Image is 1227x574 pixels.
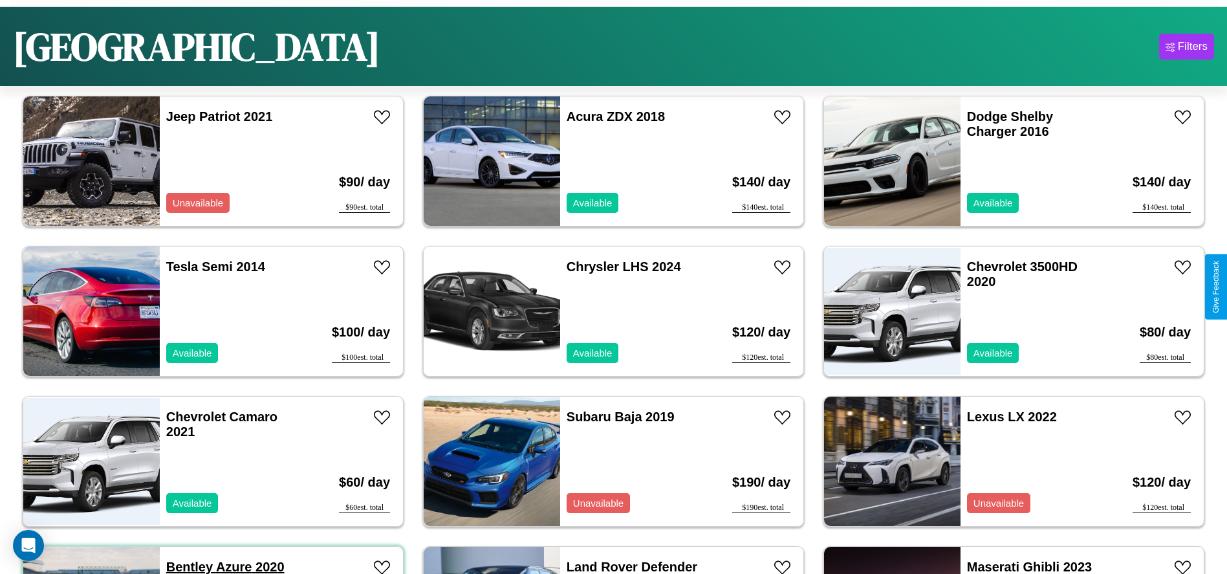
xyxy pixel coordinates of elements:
[732,203,790,213] div: $ 140 est. total
[567,109,665,124] a: Acura ZDX 2018
[732,312,790,353] h3: $ 120 / day
[1133,203,1191,213] div: $ 140 est. total
[1159,34,1214,60] button: Filters
[173,494,212,512] p: Available
[732,503,790,513] div: $ 190 est. total
[967,259,1078,289] a: Chevrolet 3500HD 2020
[332,312,390,353] h3: $ 100 / day
[573,344,613,362] p: Available
[1133,462,1191,503] h3: $ 120 / day
[166,259,265,274] a: Tesla Semi 2014
[1178,40,1208,53] div: Filters
[967,410,1057,424] a: Lexus LX 2022
[573,194,613,212] p: Available
[732,162,790,203] h3: $ 140 / day
[339,503,390,513] div: $ 60 est. total
[973,494,1024,512] p: Unavailable
[1211,261,1221,313] div: Give Feedback
[339,203,390,213] div: $ 90 est. total
[967,560,1092,574] a: Maserati Ghibli 2023
[339,162,390,203] h3: $ 90 / day
[1133,503,1191,513] div: $ 120 est. total
[13,530,44,561] div: Open Intercom Messenger
[1140,353,1191,363] div: $ 80 est. total
[967,109,1053,138] a: Dodge Shelby Charger 2016
[166,560,285,574] a: Bentley Azure 2020
[732,462,790,503] h3: $ 190 / day
[973,344,1013,362] p: Available
[732,353,790,363] div: $ 120 est. total
[973,194,1013,212] p: Available
[567,259,681,274] a: Chrysler LHS 2024
[166,109,273,124] a: Jeep Patriot 2021
[166,410,277,439] a: Chevrolet Camaro 2021
[332,353,390,363] div: $ 100 est. total
[1133,162,1191,203] h3: $ 140 / day
[173,194,223,212] p: Unavailable
[567,410,675,424] a: Subaru Baja 2019
[573,494,624,512] p: Unavailable
[13,20,380,73] h1: [GEOGRAPHIC_DATA]
[173,344,212,362] p: Available
[1140,312,1191,353] h3: $ 80 / day
[339,462,390,503] h3: $ 60 / day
